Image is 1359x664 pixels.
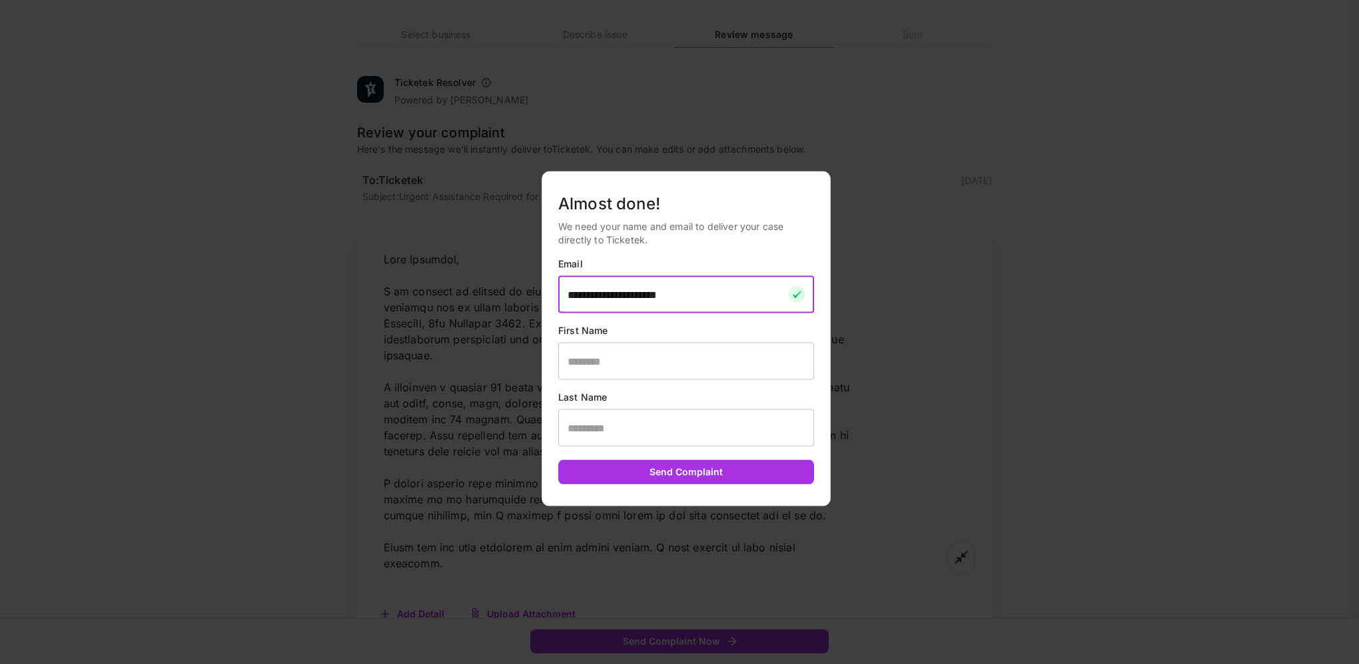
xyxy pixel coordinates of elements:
[789,287,805,303] img: checkmark
[558,460,814,485] button: Send Complaint
[558,220,814,247] p: We need your name and email to deliver your case directly to Ticketek.
[558,257,814,271] p: Email
[558,193,814,215] h5: Almost done!
[558,391,814,404] p: Last Name
[558,324,814,337] p: First Name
